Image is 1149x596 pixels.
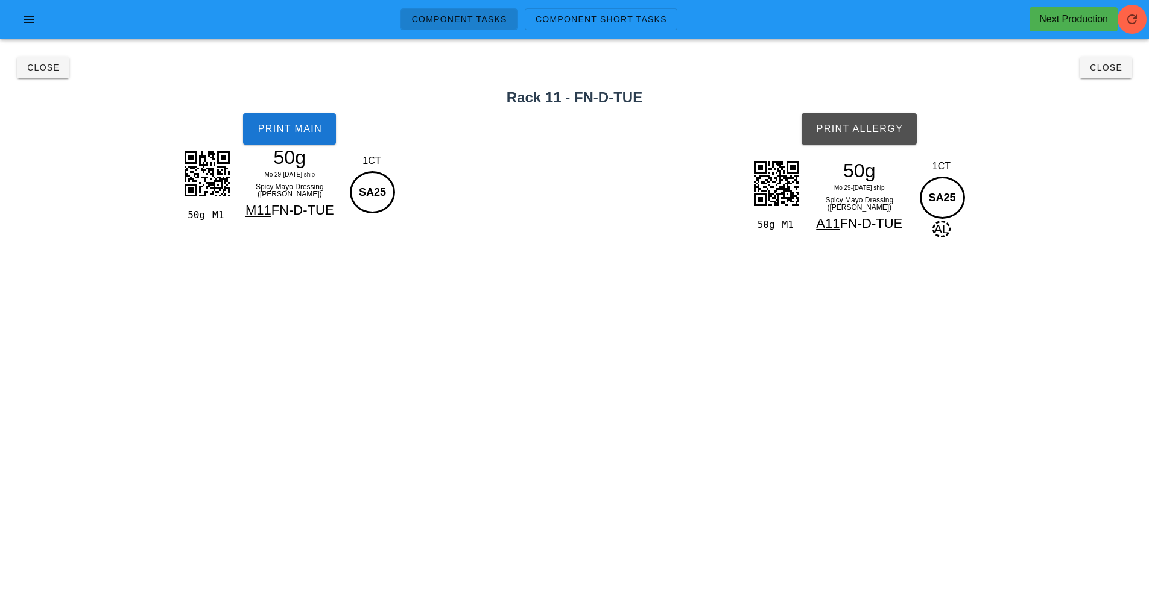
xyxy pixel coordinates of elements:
img: v6IAAAAASUVORK5CYII= [746,153,806,213]
div: M1 [777,217,802,233]
button: Print Allergy [802,113,917,145]
div: M1 [207,207,232,223]
span: M11 [245,202,271,218]
div: Spicy Mayo Dressing ([PERSON_NAME]) [807,194,912,213]
div: 1CT [917,159,967,174]
button: Close [1080,57,1132,78]
span: Mo 29-[DATE] ship [264,171,315,178]
span: FN-D-TUE [271,202,334,218]
span: A11 [816,216,840,231]
span: Close [1089,63,1122,72]
div: SA25 [920,177,965,219]
div: 50g [807,162,912,180]
span: FN-D-TUE [840,216,902,231]
img: QckizbLCuCfDPQdY+yLSuCDBCkS4Ts09TUQ+Q+Bi5Z1j442TmCDMuBCBJBhjEwDE4qJIIMY2AYnFRIBBnGwDA4qZAIMoyBYXB... [177,143,237,204]
div: Spicy Mayo Dressing ([PERSON_NAME]) [237,181,342,200]
span: AL [932,221,951,237]
div: 50g [752,217,777,233]
span: Component Short Tasks [535,14,667,24]
h2: Rack 11 - FN-D-TUE [7,87,1142,108]
span: Print Allergy [815,124,903,134]
span: Print Main [257,124,322,134]
span: Close [27,63,60,72]
span: Component Tasks [411,14,507,24]
button: Close [17,57,69,78]
div: 50g [237,148,342,166]
a: Component Short Tasks [525,8,677,30]
div: Next Production [1039,12,1108,27]
a: Component Tasks [400,8,517,30]
span: Mo 29-[DATE] ship [834,184,885,191]
div: SA25 [350,171,395,213]
div: 1CT [347,154,397,168]
div: 50g [183,207,207,223]
button: Print Main [243,113,336,145]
